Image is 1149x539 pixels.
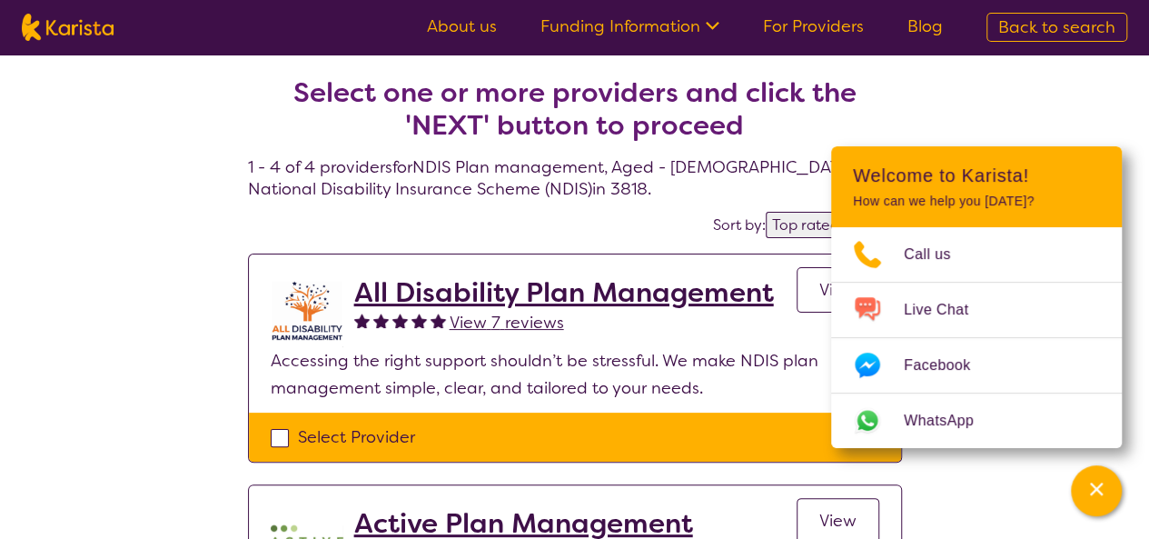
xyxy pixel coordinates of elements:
[271,347,879,402] p: Accessing the right support shouldn’t be stressful. We make NDIS plan management simple, clear, a...
[907,15,943,37] a: Blog
[427,15,497,37] a: About us
[998,16,1115,38] span: Back to search
[392,313,408,328] img: fullstar
[904,407,995,434] span: WhatsApp
[763,15,864,37] a: For Providers
[904,296,990,324] span: Live Chat
[1071,465,1122,516] button: Channel Menu
[248,33,902,200] h4: 1 - 4 of 4 providers for NDIS Plan management , Aged - [DEMOGRAPHIC_DATA]+ , National Disability ...
[354,276,774,309] a: All Disability Plan Management
[819,279,857,301] span: View
[450,312,564,334] span: View 7 reviews
[831,394,1122,448] a: Web link opens in a new tab.
[831,227,1122,448] ul: Choose channel
[904,352,992,379] span: Facebook
[713,215,766,235] label: Sort by:
[831,146,1122,448] div: Channel Menu
[373,313,389,328] img: fullstar
[540,15,719,37] a: Funding Information
[797,267,879,313] a: View
[22,14,114,41] img: Karista logo
[431,313,446,328] img: fullstar
[986,13,1127,42] a: Back to search
[904,241,973,268] span: Call us
[853,165,1100,186] h2: Welcome to Karista!
[853,194,1100,209] p: How can we help you [DATE]?
[271,276,343,347] img: at5vqv0lot2lggohlylh.jpg
[450,309,564,336] a: View 7 reviews
[270,76,880,142] h2: Select one or more providers and click the 'NEXT' button to proceed
[411,313,427,328] img: fullstar
[819,510,857,532] span: View
[354,313,370,328] img: fullstar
